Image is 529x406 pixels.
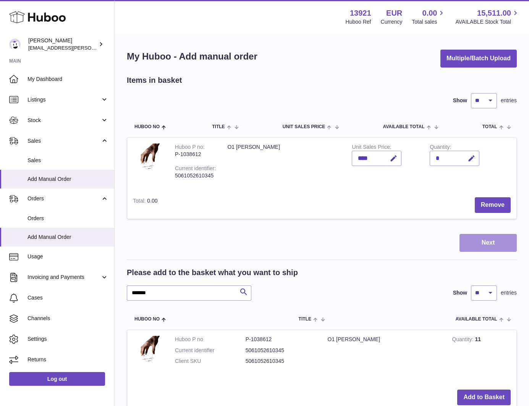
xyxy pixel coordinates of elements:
span: Settings [28,335,108,343]
span: entries [501,289,517,296]
span: AVAILABLE Stock Total [455,18,520,26]
span: Usage [28,253,108,260]
div: 5061052610345 [175,172,216,179]
label: Show [453,97,467,104]
h2: Please add to the basket what you want to ship [127,267,298,278]
span: entries [501,97,517,104]
img: O1 Brewer [133,336,163,377]
dd: 5061052610345 [246,347,316,354]
label: Total [133,198,147,206]
button: Add to Basket [457,390,511,405]
div: P-1038612 [175,151,216,158]
label: Quantity [430,144,451,152]
dd: 5061052610345 [246,358,316,365]
h2: Items in basket [127,75,182,85]
span: Invoicing and Payments [28,274,100,281]
span: Add Manual Order [28,234,108,241]
img: O1 Brewer [133,143,163,184]
strong: Quantity [452,336,475,344]
button: Multiple/Batch Upload [440,50,517,68]
dt: Huboo P no [175,336,246,343]
span: AVAILABLE Total [383,124,424,129]
span: Unit Sales Price [283,124,325,129]
td: 11 [446,330,516,384]
a: Log out [9,372,105,386]
td: O1 [PERSON_NAME] [322,330,446,384]
div: Huboo P no [175,144,205,152]
span: My Dashboard [28,76,108,83]
a: 15,511.00 AVAILABLE Stock Total [455,8,520,26]
span: Stock [28,117,100,124]
button: Remove [475,197,511,213]
span: Cases [28,294,108,301]
span: Orders [28,195,100,202]
span: Total sales [412,18,446,26]
strong: 13921 [350,8,371,18]
span: Orders [28,215,108,222]
img: europe@orea.uk [9,39,21,50]
dt: Client SKU [175,358,246,365]
a: 0.00 Total sales [412,8,446,26]
div: [PERSON_NAME] [28,37,97,52]
span: Sales [28,137,100,145]
span: Returns [28,356,108,363]
dd: P-1038612 [246,336,316,343]
span: 0.00 [422,8,437,18]
td: O1 [PERSON_NAME] [222,138,346,192]
span: [EMAIL_ADDRESS][PERSON_NAME][DOMAIN_NAME] [28,45,153,51]
span: Huboo no [134,317,160,322]
div: Current identifier [175,165,216,173]
span: 0.00 [147,198,157,204]
div: Currency [381,18,403,26]
span: 15,511.00 [477,8,511,18]
strong: EUR [386,8,402,18]
label: Unit Sales Price [352,144,391,152]
span: Huboo no [134,124,160,129]
dt: Current identifier [175,347,246,354]
span: Title [299,317,311,322]
span: AVAILABLE Total [456,317,497,322]
label: Show [453,289,467,296]
span: Sales [28,157,108,164]
span: Total [482,124,497,129]
div: Huboo Ref [346,18,371,26]
h1: My Huboo - Add manual order [127,50,257,63]
span: Add Manual Order [28,176,108,183]
button: Next [459,234,517,252]
span: Channels [28,315,108,322]
span: Title [212,124,225,129]
span: Listings [28,96,100,103]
